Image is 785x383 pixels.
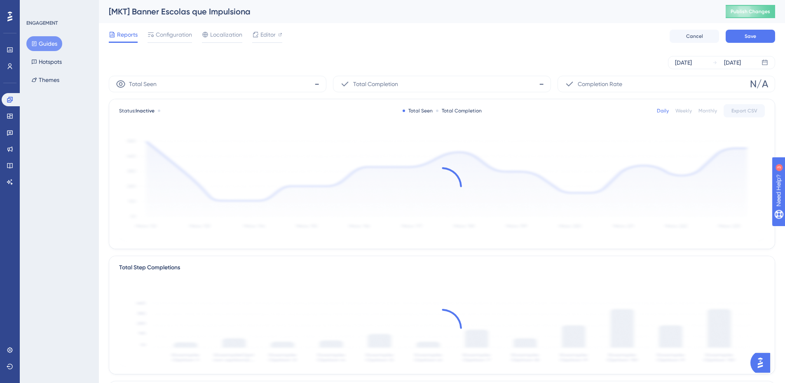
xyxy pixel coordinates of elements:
[726,30,775,43] button: Save
[675,107,692,114] div: Weekly
[210,30,242,40] span: Localization
[675,58,692,68] div: [DATE]
[156,30,192,40] span: Configuration
[19,2,52,12] span: Need Help?
[314,77,319,91] span: -
[119,263,180,273] div: Total Step Completions
[724,58,741,68] div: [DATE]
[698,107,717,114] div: Monthly
[26,72,64,87] button: Themes
[750,350,775,375] iframe: UserGuiding AI Assistant Launcher
[26,54,67,69] button: Hotspots
[403,107,433,114] div: Total Seen
[353,79,398,89] span: Total Completion
[724,104,765,117] button: Export CSV
[136,108,155,114] span: Inactive
[731,107,757,114] span: Export CSV
[578,79,622,89] span: Completion Rate
[670,30,719,43] button: Cancel
[657,107,669,114] div: Daily
[119,107,155,114] span: Status:
[745,33,756,40] span: Save
[129,79,157,89] span: Total Seen
[750,77,768,91] span: N/A
[726,5,775,18] button: Publish Changes
[260,30,276,40] span: Editor
[26,36,62,51] button: Guides
[26,20,58,26] div: ENGAGEMENT
[57,4,60,11] div: 3
[539,77,544,91] span: -
[436,107,482,114] div: Total Completion
[109,6,705,17] div: [MKT] Banner Escolas que Impulsiona
[731,8,770,15] span: Publish Changes
[117,30,138,40] span: Reports
[686,33,703,40] span: Cancel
